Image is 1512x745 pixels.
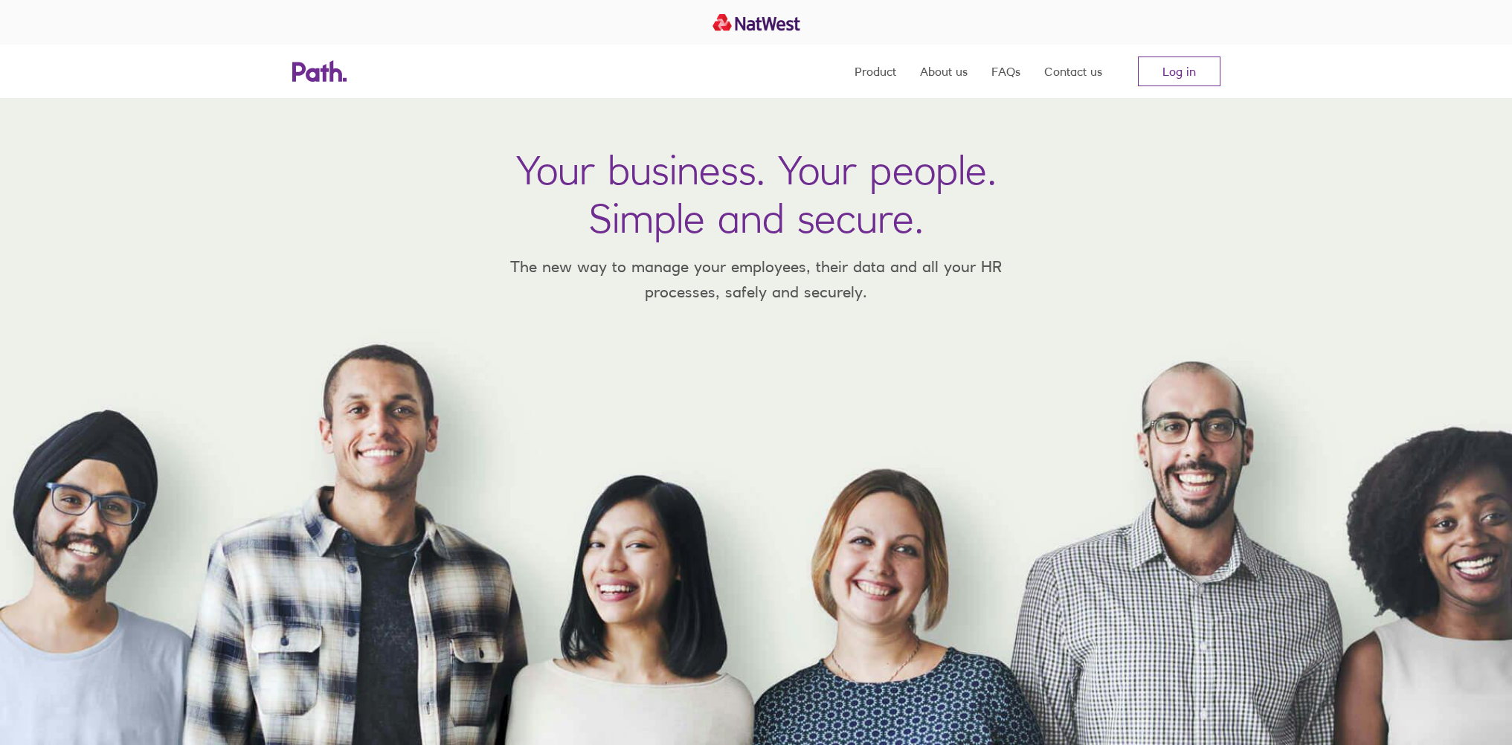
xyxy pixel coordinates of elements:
[516,146,997,242] h1: Your business. Your people. Simple and secure.
[1044,45,1102,98] a: Contact us
[1138,57,1220,86] a: Log in
[920,45,968,98] a: About us
[991,45,1020,98] a: FAQs
[489,254,1024,304] p: The new way to manage your employees, their data and all your HR processes, safely and securely.
[855,45,896,98] a: Product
